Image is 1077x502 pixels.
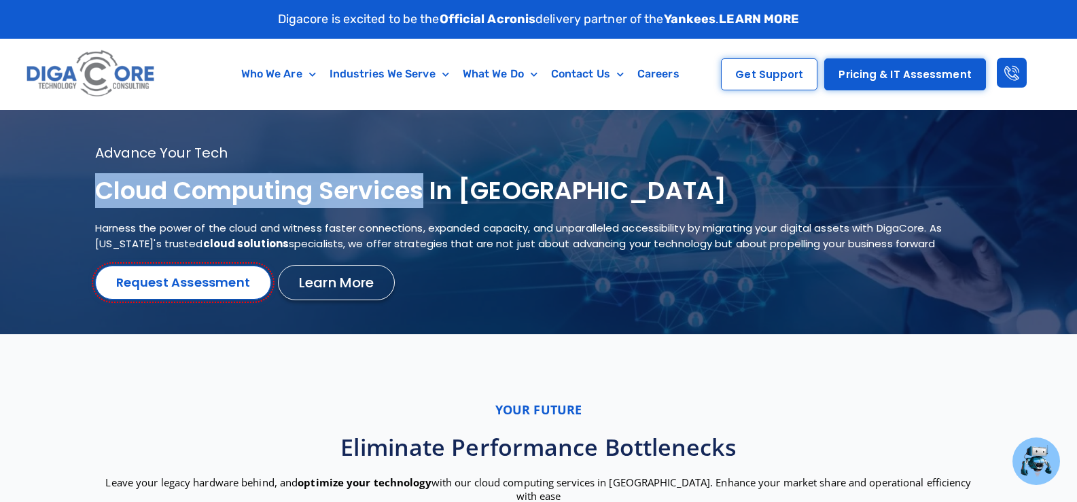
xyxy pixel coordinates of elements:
[95,221,949,251] p: Harness the power of the cloud and witness faster connections, expanded capacity, and unparallele...
[95,266,272,300] a: Request Assessment
[824,58,985,90] a: Pricing & IT Assessment
[298,476,431,489] strong: optimize your technology
[719,12,799,26] a: LEARN MORE
[735,69,803,79] span: Get Support
[323,58,456,90] a: Industries We Serve
[278,265,395,300] a: Learn More
[234,58,323,90] a: Who We Are
[544,58,631,90] a: Contact Us
[278,10,800,29] p: Digacore is excited to be the delivery partner of the .
[23,46,159,103] img: Digacore logo 1
[299,276,374,289] span: Learn More
[203,236,289,251] strong: cloud solutions
[440,12,536,26] strong: Official Acronis
[95,144,949,162] p: Advance your tech
[664,12,716,26] strong: Yankees
[631,58,686,90] a: Careers
[838,69,971,79] span: Pricing & IT Assessment
[97,402,981,418] p: Your future
[215,58,705,90] nav: Menu
[95,175,949,207] h1: Cloud Computing services in [GEOGRAPHIC_DATA]
[97,432,981,462] h2: Eliminate performance bottlenecks
[456,58,544,90] a: What We Do
[721,58,817,90] a: Get Support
